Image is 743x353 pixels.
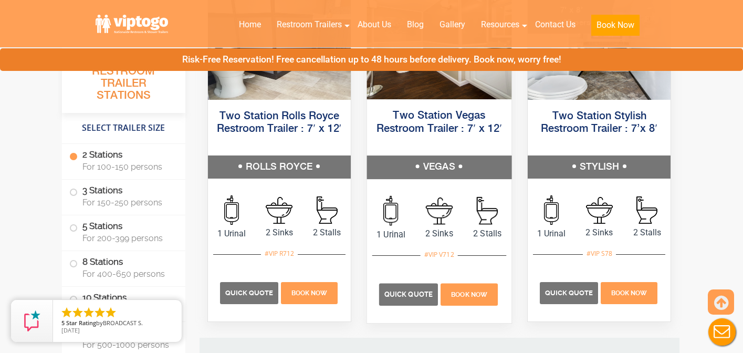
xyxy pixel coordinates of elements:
[367,228,415,241] span: 1 Urinal
[367,155,511,179] h5: VEGAS
[541,111,657,134] a: Two Station Stylish Restroom Trailer : 7’x 8′
[528,227,575,240] span: 1 Urinal
[231,13,269,36] a: Home
[473,13,527,36] a: Resources
[208,227,256,240] span: 1 Urinal
[71,306,84,319] li: 
[463,227,511,240] span: 2 Stalls
[545,289,593,297] span: Quick Quote
[583,13,647,42] a: Book Now
[303,226,351,239] span: 2 Stalls
[415,227,464,240] span: 2 Sinks
[432,13,473,36] a: Gallery
[269,13,350,36] a: Restroom Trailers
[291,289,327,297] span: Book Now
[104,306,117,319] li: 
[527,13,583,36] a: Contact Us
[451,291,487,298] span: Book Now
[477,197,498,225] img: an icon of stall
[544,195,559,225] img: an icon of urinal
[61,319,65,327] span: 5
[69,180,178,212] label: 3 Stations
[225,289,273,297] span: Quick Quote
[421,248,458,262] div: #VIP V712
[599,287,658,297] a: Book Now
[61,320,173,327] span: by
[376,110,502,134] a: Two Station Vegas Restroom Trailer : 7′ x 12′
[350,13,399,36] a: About Us
[62,118,185,138] h4: Select Trailer Size
[60,306,73,319] li: 
[384,290,433,298] span: Quick Quote
[261,247,298,261] div: #VIP R712
[317,196,338,224] img: an icon of stall
[93,306,106,319] li: 
[220,287,280,297] a: Quick Quote
[636,196,657,224] img: an icon of stall
[540,287,600,297] a: Quick Quote
[399,13,432,36] a: Blog
[701,311,743,353] button: Live Chat
[82,162,173,172] span: For 100-150 persons
[591,15,640,36] button: Book Now
[82,233,173,243] span: For 200-399 persons
[69,215,178,248] label: 5 Stations
[575,226,623,239] span: 2 Sinks
[583,247,616,261] div: #VIP S78
[66,319,96,327] span: Star Rating
[439,289,499,299] a: Book Now
[22,310,43,331] img: Review Rating
[62,50,185,113] h3: All Portable Restroom Trailer Stations
[82,198,173,207] span: For 150-250 persons
[82,306,95,319] li: 
[103,319,143,327] span: BROADCAST S.
[384,196,399,226] img: an icon of urinal
[623,226,671,239] span: 2 Stalls
[586,197,613,224] img: an icon of sink
[208,155,351,179] h5: ROLLS ROYCE
[279,287,339,297] a: Book Now
[61,326,80,334] span: [DATE]
[379,289,439,299] a: Quick Quote
[255,226,303,239] span: 2 Sinks
[69,287,178,319] label: 10 Stations
[528,155,671,179] h5: STYLISH
[69,251,178,284] label: 8 Stations
[217,111,341,134] a: Two Station Rolls Royce Restroom Trailer : 7′ x 12′
[69,144,178,176] label: 2 Stations
[266,197,292,224] img: an icon of sink
[82,340,173,350] span: For 500-1000 persons
[426,197,453,224] img: an icon of sink
[611,289,647,297] span: Book Now
[82,269,173,279] span: For 400-650 persons
[224,195,239,225] img: an icon of urinal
